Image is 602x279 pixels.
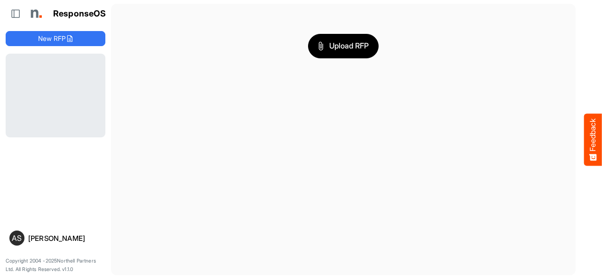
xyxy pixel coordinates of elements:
div: Loading... [6,54,105,137]
h1: ResponseOS [53,9,106,19]
span: Upload RFP [318,40,369,52]
span: AS [12,234,22,242]
p: Copyright 2004 - 2025 Northell Partners Ltd. All Rights Reserved. v 1.1.0 [6,257,105,273]
button: Feedback [584,113,602,166]
img: Northell [26,4,45,23]
div: [PERSON_NAME] [28,235,102,242]
button: New RFP [6,31,105,46]
button: Upload RFP [308,34,379,58]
